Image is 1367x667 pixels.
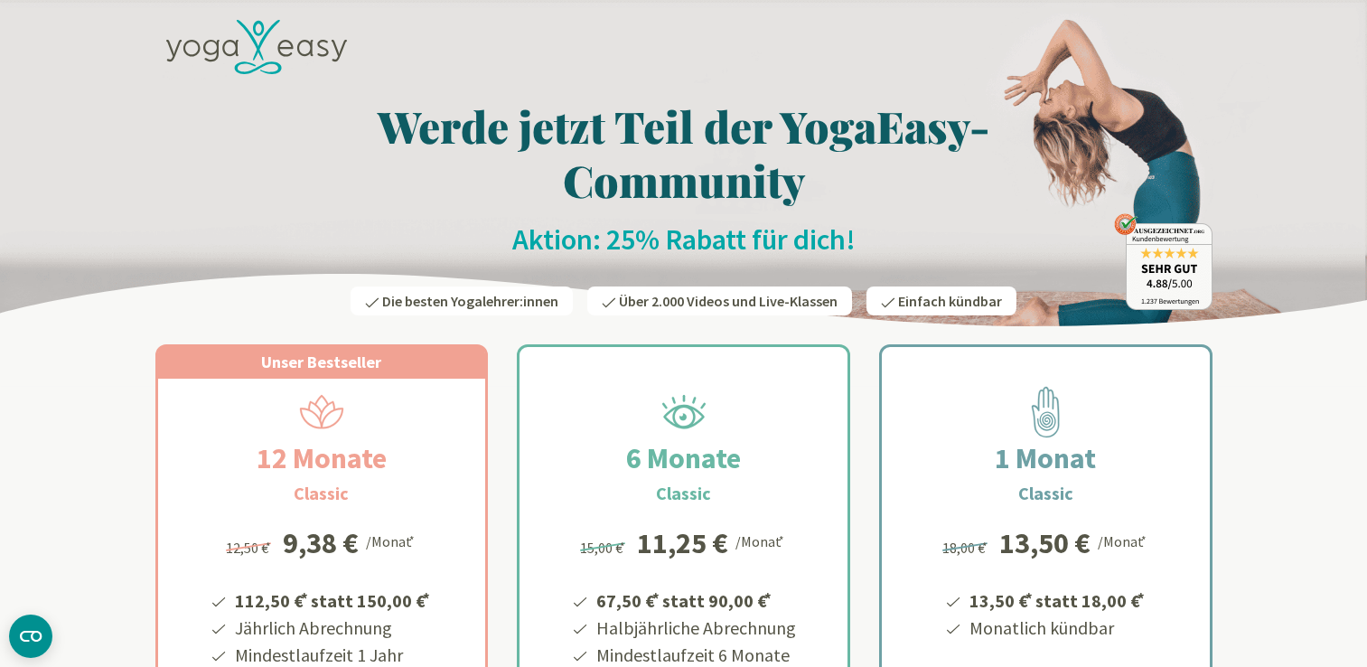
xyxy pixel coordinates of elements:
[1018,480,1073,507] h3: Classic
[155,221,1213,258] h2: Aktion: 25% Rabatt für dich!
[942,539,990,557] span: 18,00 €
[735,529,787,552] div: /Monat
[213,437,430,480] h2: 12 Monate
[999,529,1091,558] div: 13,50 €
[232,615,433,642] li: Jährlich Abrechnung
[155,99,1213,207] h1: Werde jetzt Teil der YogaEasy-Community
[656,480,711,507] h3: Classic
[951,437,1139,480] h2: 1 Monat
[583,437,784,480] h2: 6 Monate
[898,292,1002,310] span: Einfach kündbar
[382,292,558,310] span: Die besten Yogalehrer:innen
[283,529,359,558] div: 9,38 €
[967,615,1147,642] li: Monatlich kündbar
[226,539,274,557] span: 12,50 €
[1114,213,1213,310] img: ausgezeichnet_badge.png
[594,615,796,642] li: Halbjährliche Abrechnung
[261,352,381,372] span: Unser Bestseller
[232,584,433,615] li: 112,50 € statt 150,00 €
[967,584,1147,615] li: 13,50 € statt 18,00 €
[637,529,728,558] div: 11,25 €
[594,584,796,615] li: 67,50 € statt 90,00 €
[1098,529,1149,552] div: /Monat
[619,292,838,310] span: Über 2.000 Videos und Live-Klassen
[366,529,417,552] div: /Monat
[580,539,628,557] span: 15,00 €
[294,480,349,507] h3: Classic
[9,615,52,658] button: CMP-Widget öffnen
